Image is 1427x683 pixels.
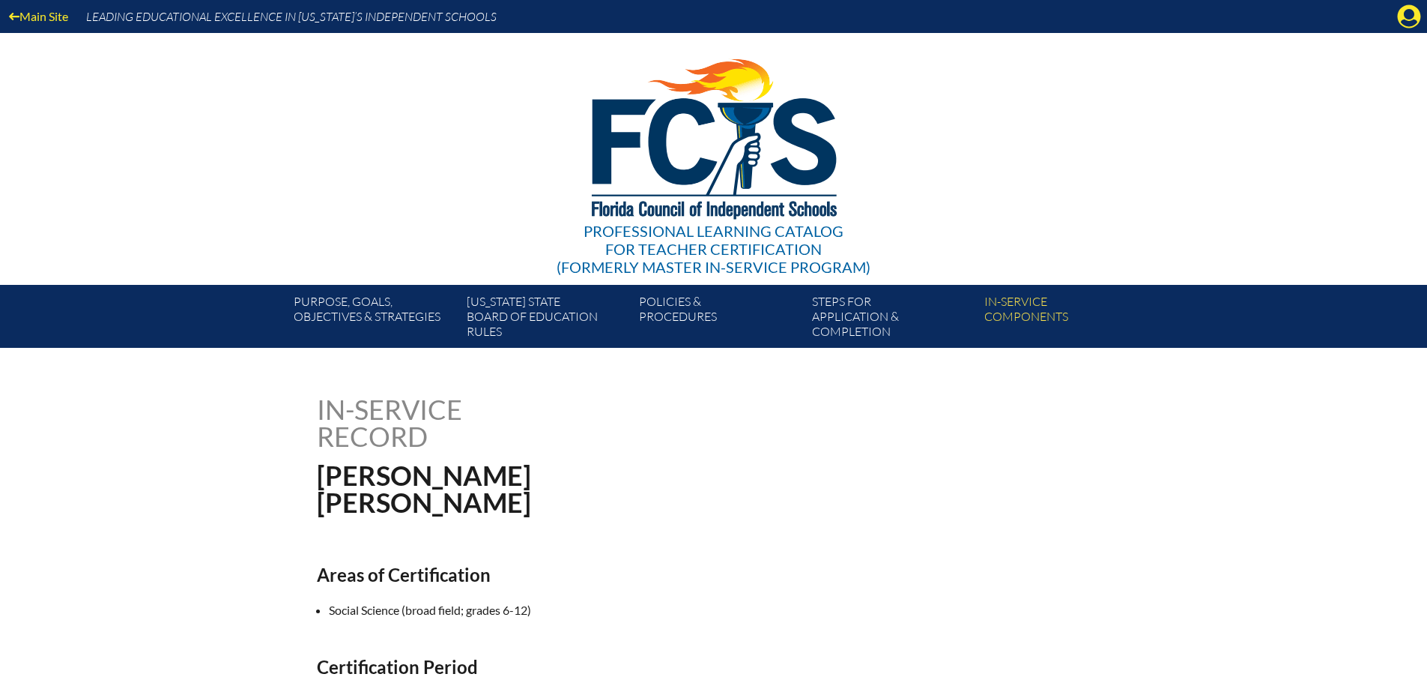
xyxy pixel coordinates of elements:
a: Professional Learning Catalog for Teacher Certification(formerly Master In-service Program) [551,30,876,279]
a: [US_STATE] StateBoard of Education rules [461,291,633,348]
h1: In-service record [317,396,619,450]
img: FCISlogo221.eps [559,33,868,238]
h2: Certification Period [317,656,844,678]
h1: [PERSON_NAME] [PERSON_NAME] [317,462,809,516]
li: Social Science (broad field; grades 6-12) [329,601,856,620]
a: Policies &Procedures [633,291,805,348]
svg: Manage account [1397,4,1421,28]
a: Purpose, goals,objectives & strategies [288,291,460,348]
span: for Teacher Certification [605,240,822,258]
h2: Areas of Certification [317,564,844,586]
a: Main Site [3,6,74,26]
a: Steps forapplication & completion [806,291,978,348]
a: In-servicecomponents [978,291,1151,348]
div: Professional Learning Catalog (formerly Master In-service Program) [557,222,870,276]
